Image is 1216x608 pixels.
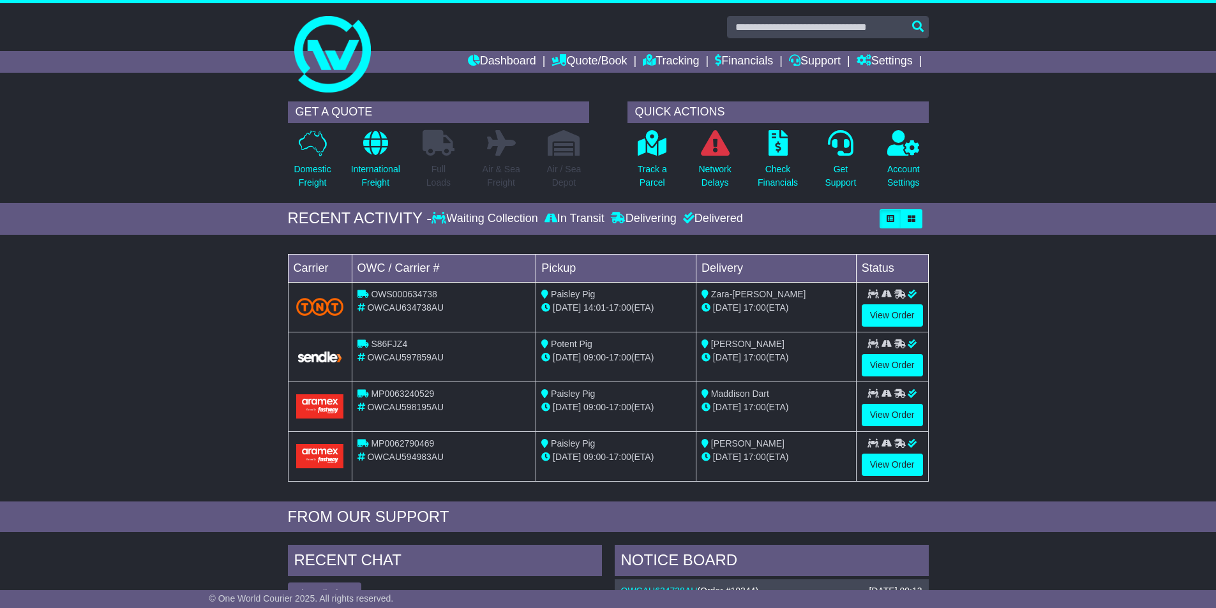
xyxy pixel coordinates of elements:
[288,254,352,282] td: Carrier
[757,130,799,196] a: CheckFinancials
[541,351,691,364] div: - (ETA)
[423,163,454,189] p: Full Loads
[887,130,920,196] a: AccountSettings
[789,51,841,73] a: Support
[711,289,806,299] span: Zara-[PERSON_NAME]
[609,452,631,462] span: 17:00
[824,130,857,196] a: GetSupport
[702,351,851,364] div: (ETA)
[583,302,606,313] span: 14:01
[483,163,520,189] p: Air & Sea Freight
[702,301,851,315] div: (ETA)
[862,404,923,426] a: View Order
[294,163,331,189] p: Domestic Freight
[609,302,631,313] span: 17:00
[643,51,699,73] a: Tracking
[825,163,856,189] p: Get Support
[711,438,784,449] span: [PERSON_NAME]
[541,212,608,226] div: In Transit
[367,352,444,362] span: OWCAU597859AU
[862,304,923,327] a: View Order
[288,101,589,123] div: GET A QUOTE
[702,450,851,464] div: (ETA)
[583,352,606,362] span: 09:00
[352,254,536,282] td: OWC / Carrier #
[288,545,602,579] div: RECENT CHAT
[288,209,432,228] div: RECENT ACTIVITY -
[371,389,434,399] span: MP0063240529
[551,438,595,449] span: Paisley Pig
[744,302,766,313] span: 17:00
[351,163,400,189] p: International Freight
[296,394,344,418] img: Aramex.png
[615,545,929,579] div: NOTICE BOARD
[715,51,773,73] a: Financials
[553,352,581,362] span: [DATE]
[296,444,344,468] img: Aramex.png
[702,401,851,414] div: (ETA)
[296,298,344,315] img: TNT_Domestic.png
[627,101,929,123] div: QUICK ACTIONS
[609,402,631,412] span: 17:00
[608,212,680,226] div: Delivering
[552,51,627,73] a: Quote/Book
[553,452,581,462] span: [DATE]
[700,586,755,596] span: Order #10344
[551,389,595,399] span: Paisley Pig
[713,352,741,362] span: [DATE]
[367,402,444,412] span: OWCAU598195AU
[551,289,595,299] span: Paisley Pig
[621,586,922,597] div: ( )
[744,402,766,412] span: 17:00
[541,450,691,464] div: - (ETA)
[713,302,741,313] span: [DATE]
[638,163,667,189] p: Track a Parcel
[887,163,920,189] p: Account Settings
[862,354,923,376] a: View Order
[711,339,784,349] span: [PERSON_NAME]
[296,350,344,364] img: GetCarrierServiceLogo
[541,301,691,315] div: - (ETA)
[744,452,766,462] span: 17:00
[637,130,668,196] a: Track aParcel
[553,402,581,412] span: [DATE]
[583,402,606,412] span: 09:00
[758,163,798,189] p: Check Financials
[547,163,582,189] p: Air / Sea Depot
[209,593,394,604] span: © One World Courier 2025. All rights reserved.
[744,352,766,362] span: 17:00
[869,586,922,597] div: [DATE] 09:13
[862,454,923,476] a: View Order
[288,508,929,526] div: FROM OUR SUPPORT
[583,452,606,462] span: 09:00
[711,389,769,399] span: Maddison Dart
[551,339,592,349] span: Potent Pig
[698,163,731,189] p: Network Delays
[696,254,856,282] td: Delivery
[367,302,444,313] span: OWCAU634738AU
[713,402,741,412] span: [DATE]
[371,438,434,449] span: MP0062790469
[541,401,691,414] div: - (ETA)
[713,452,741,462] span: [DATE]
[367,452,444,462] span: OWCAU594983AU
[609,352,631,362] span: 17:00
[698,130,732,196] a: NetworkDelays
[553,302,581,313] span: [DATE]
[621,586,698,596] a: OWCAU634738AU
[856,254,928,282] td: Status
[432,212,541,226] div: Waiting Collection
[350,130,401,196] a: InternationalFreight
[288,582,361,605] button: View All Chats
[371,339,407,349] span: S86FJZ4
[293,130,331,196] a: DomesticFreight
[468,51,536,73] a: Dashboard
[371,289,437,299] span: OWS000634738
[857,51,913,73] a: Settings
[680,212,743,226] div: Delivered
[536,254,696,282] td: Pickup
